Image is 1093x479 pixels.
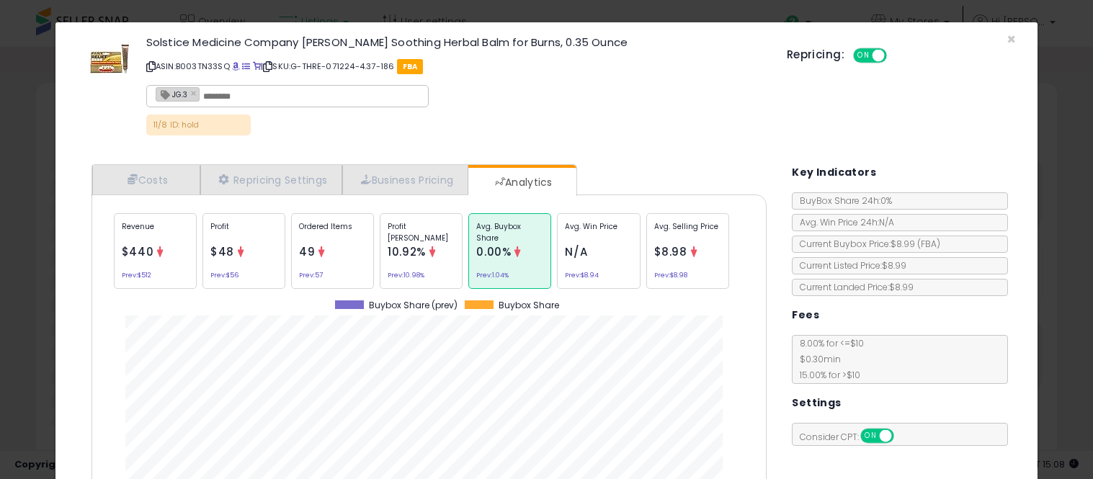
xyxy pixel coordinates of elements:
p: Avg. Buybox Share [476,221,543,243]
h5: Fees [792,306,819,324]
small: Prev: $8.98 [654,273,687,277]
span: $440 [122,244,154,259]
a: Costs [92,165,200,194]
span: Buybox Share [499,300,559,310]
small: Prev: 1.04% [476,273,509,277]
p: 11/8 ID: hold [146,115,251,135]
p: Profit [PERSON_NAME] [388,221,455,243]
span: OFF [884,50,907,62]
span: Buybox Share (prev) [369,300,458,310]
span: ON [855,50,873,62]
span: 49 [299,244,315,259]
span: N/A [565,244,587,259]
h5: Repricing: [787,49,844,61]
p: Revenue [122,221,189,243]
span: Consider CPT: [793,431,913,443]
span: $8.99 [891,238,940,250]
span: ( FBA ) [917,238,940,250]
h5: Key Indicators [792,164,876,182]
a: Repricing Settings [200,165,343,194]
small: Prev: 57 [299,273,323,277]
p: Avg. Win Price [565,221,632,243]
small: Prev: $8.94 [565,273,599,277]
a: BuyBox page [232,61,240,72]
span: 15.00 % for > $10 [793,369,860,381]
h3: Solstice Medicine Company [PERSON_NAME] Soothing Herbal Balm for Burns, 0.35 Ounce [146,37,765,48]
p: Ordered Items [299,221,366,243]
h5: Settings [792,394,841,412]
span: Current Listed Price: $8.99 [793,259,906,272]
p: Avg. Selling Price [654,221,721,243]
span: 8.00 % for <= $10 [793,337,864,381]
p: Profit [210,221,277,243]
span: $0.30 min [793,353,841,365]
a: Business Pricing [342,165,468,194]
span: ON [862,430,880,442]
span: 10.92% [388,244,426,259]
a: Your listing only [253,61,261,72]
span: $8.98 [654,244,687,259]
p: ASIN: B003TN33SQ | SKU: G-THRE-071224-4.37-186 [146,55,765,78]
small: Prev: $56 [210,273,238,277]
span: FBA [397,59,424,74]
a: All offer listings [242,61,250,72]
span: Current Buybox Price: [793,238,940,250]
span: Avg. Win Price 24h: N/A [793,216,894,228]
span: BuyBox Share 24h: 0% [793,194,892,207]
span: JG.3 [156,88,187,100]
img: 513xT8cpxEL._SL60_.jpg [88,37,131,80]
span: Current Landed Price: $8.99 [793,281,914,293]
span: OFF [892,430,915,442]
a: × [191,86,200,99]
small: Prev: $512 [122,273,151,277]
a: Analytics [468,168,575,197]
span: $48 [210,244,234,259]
span: × [1007,29,1016,50]
span: 0.00% [476,244,511,259]
small: Prev: 10.98% [388,273,424,277]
